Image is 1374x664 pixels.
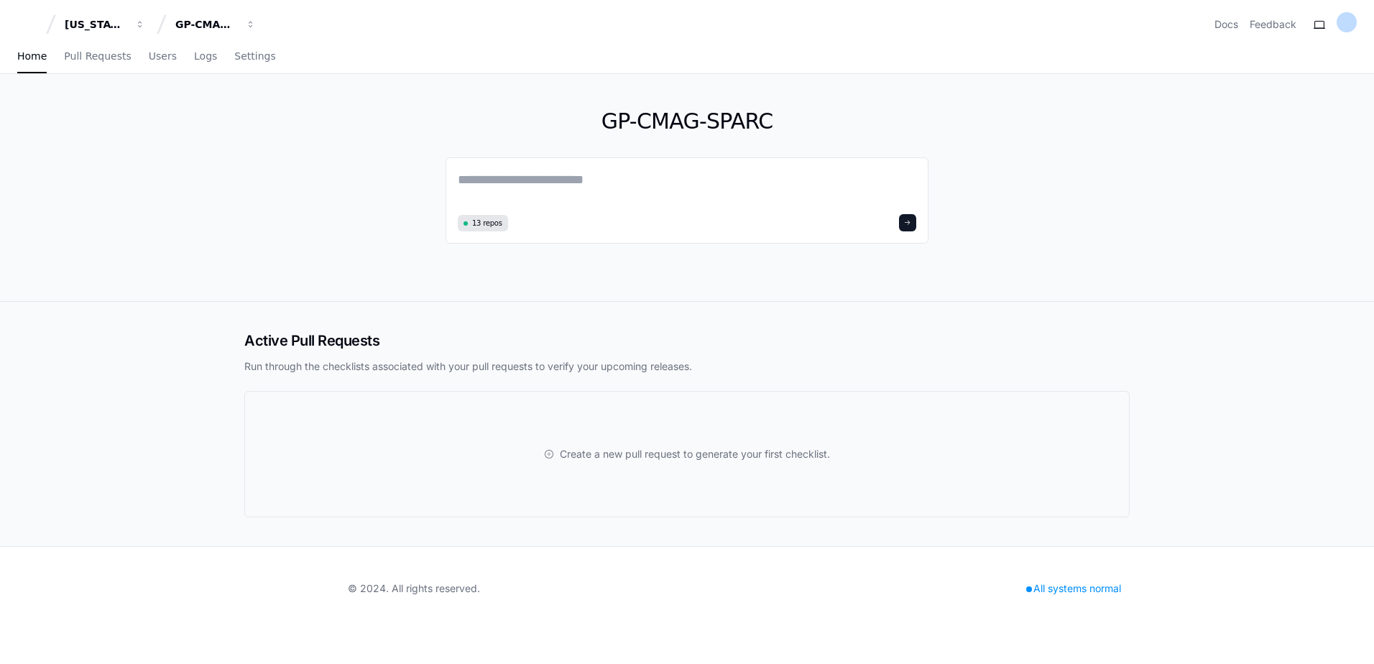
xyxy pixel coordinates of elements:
a: Settings [234,40,275,73]
h2: Active Pull Requests [244,331,1130,351]
h1: GP-CMAG-SPARC [446,109,928,134]
span: Home [17,52,47,60]
a: Users [149,40,177,73]
div: [US_STATE] Pacific [65,17,126,32]
div: © 2024. All rights reserved. [348,581,480,596]
span: Users [149,52,177,60]
a: Docs [1214,17,1238,32]
button: [US_STATE] Pacific [59,11,151,37]
span: Pull Requests [64,52,131,60]
a: Logs [194,40,217,73]
span: Create a new pull request to generate your first checklist. [560,447,830,461]
p: Run through the checklists associated with your pull requests to verify your upcoming releases. [244,359,1130,374]
span: Settings [234,52,275,60]
button: Feedback [1250,17,1296,32]
div: All systems normal [1018,578,1130,599]
button: GP-CMAG-SPARC [170,11,262,37]
a: Home [17,40,47,73]
a: Pull Requests [64,40,131,73]
span: Logs [194,52,217,60]
div: GP-CMAG-SPARC [175,17,237,32]
span: 13 repos [472,218,502,229]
